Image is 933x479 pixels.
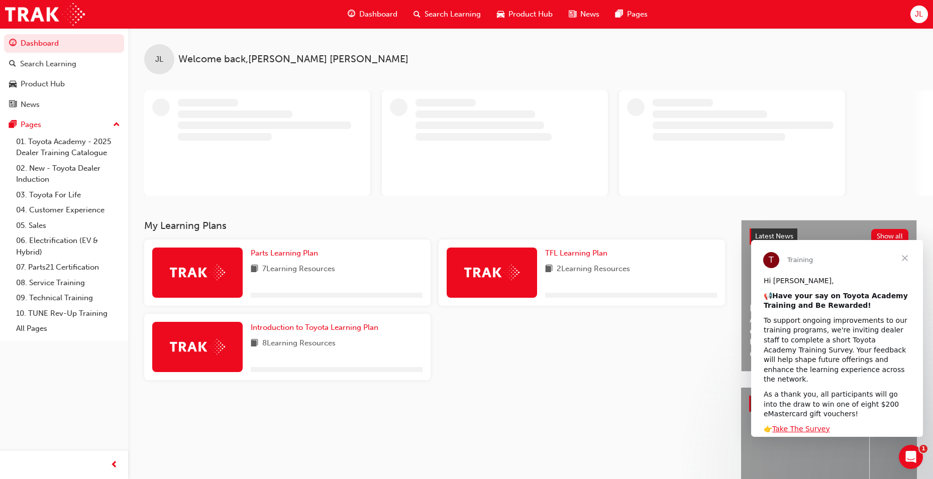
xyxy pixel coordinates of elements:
div: Product Hub [21,78,65,90]
a: 04. Customer Experience [12,202,124,218]
span: 7 Learning Resources [262,263,335,276]
span: Revolutionise the way you access and manage your learning resources. [750,336,908,359]
a: Latest NewsShow allHelp Shape the Future of Toyota Academy Training and Win an eMastercard!Revolu... [741,220,917,372]
span: 8 Learning Resources [262,337,336,350]
a: 07. Parts21 Certification [12,260,124,275]
span: 2 Learning Resources [557,263,630,276]
a: 06. Electrification (EV & Hybrid) [12,233,124,260]
iframe: Intercom live chat message [751,240,923,437]
span: news-icon [9,100,17,109]
span: book-icon [545,263,553,276]
span: JL [915,9,923,20]
a: search-iconSearch Learning [405,4,489,25]
a: 01. Toyota Academy - 2025 Dealer Training Catalogue [12,134,124,161]
span: Introduction to Toyota Learning Plan [251,323,378,332]
a: Search Learning [4,55,124,73]
span: 1 [919,445,927,453]
div: Pages [21,119,41,131]
span: Product Hub [508,9,553,20]
span: Parts Learning Plan [251,249,318,258]
button: Show all [871,229,909,244]
span: book-icon [251,263,258,276]
span: JL [155,54,163,65]
a: guage-iconDashboard [340,4,405,25]
button: DashboardSearch LearningProduct HubNews [4,32,124,115]
img: Trak [170,265,225,280]
a: TFL Learning Plan [545,248,611,259]
span: book-icon [251,337,258,350]
a: Dashboard [4,34,124,53]
span: pages-icon [9,121,17,130]
a: 09. Technical Training [12,290,124,306]
div: Search Learning [20,58,76,70]
img: Trak [170,339,225,354]
img: Trak [464,265,520,280]
span: pages-icon [615,8,623,21]
span: prev-icon [111,459,118,471]
span: car-icon [9,80,17,89]
a: pages-iconPages [607,4,656,25]
button: JL [910,6,928,23]
a: Latest NewsShow all [750,228,908,245]
a: 08. Service Training [12,275,124,291]
a: 10. TUNE Rev-Up Training [12,306,124,321]
span: car-icon [497,8,504,21]
button: Pages [4,115,124,134]
span: Help Shape the Future of Toyota Academy Training and Win an eMastercard! [750,303,908,337]
span: up-icon [113,118,120,132]
span: Dashboard [359,9,397,20]
span: Latest News [755,232,793,241]
span: search-icon [413,8,421,21]
a: Introduction to Toyota Learning Plan [251,322,382,333]
a: Parts Learning Plan [251,248,322,259]
a: 05. Sales [12,218,124,233]
span: News [580,9,599,20]
span: news-icon [569,8,576,21]
span: guage-icon [348,8,355,21]
a: 02. New - Toyota Dealer Induction [12,161,124,187]
a: News [4,95,124,114]
span: guage-icon [9,39,17,48]
a: Product Hub [4,75,124,93]
img: Trak [5,3,85,26]
span: search-icon [9,60,16,69]
a: Product HubShow all [749,396,909,412]
a: news-iconNews [561,4,607,25]
h3: My Learning Plans [144,220,725,231]
span: Welcome back , [PERSON_NAME] [PERSON_NAME] [178,54,408,65]
span: TFL Learning Plan [545,249,607,258]
a: 03. Toyota For Life [12,187,124,203]
span: Search Learning [425,9,481,20]
a: car-iconProduct Hub [489,4,561,25]
span: Pages [627,9,648,20]
div: News [21,99,40,110]
iframe: Intercom live chat [899,445,923,469]
a: All Pages [12,321,124,336]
